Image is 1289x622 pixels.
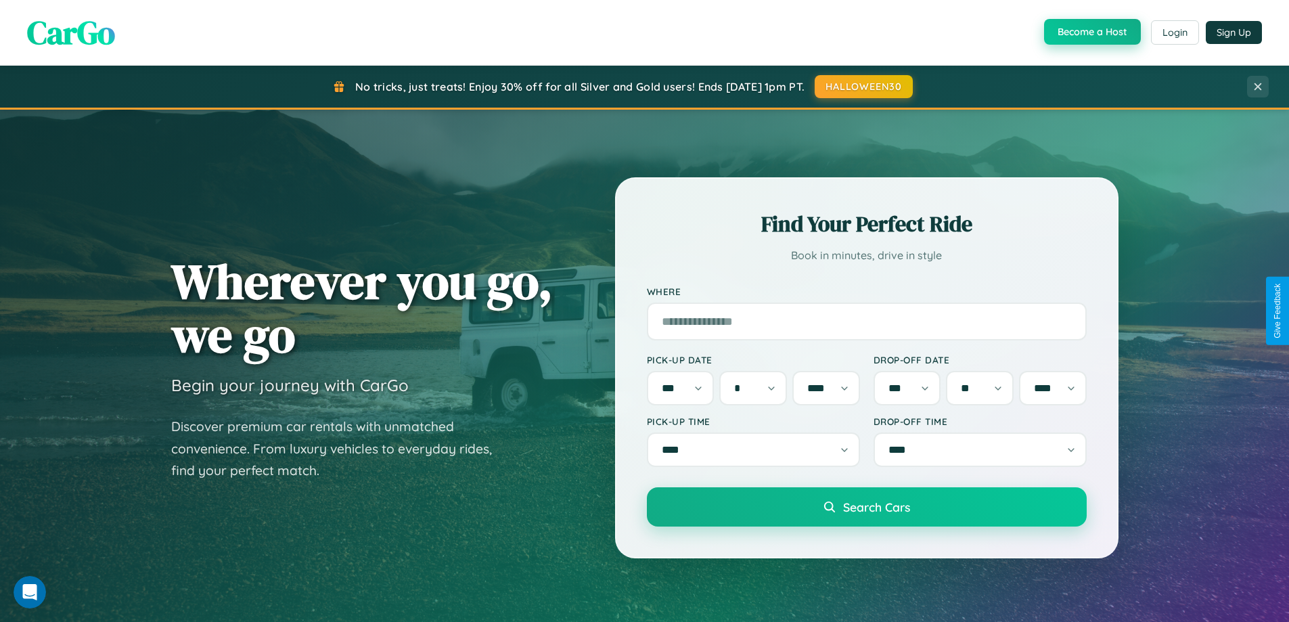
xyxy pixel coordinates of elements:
button: Become a Host [1044,19,1141,45]
label: Pick-up Date [647,354,860,365]
label: Where [647,286,1087,297]
button: Login [1151,20,1199,45]
button: Search Cars [647,487,1087,527]
label: Drop-off Time [874,416,1087,427]
label: Drop-off Date [874,354,1087,365]
div: Give Feedback [1273,284,1282,338]
button: Sign Up [1206,21,1262,44]
h3: Begin your journey with CarGo [171,375,409,395]
iframe: Intercom live chat [14,576,46,608]
label: Pick-up Time [647,416,860,427]
p: Book in minutes, drive in style [647,246,1087,265]
h1: Wherever you go, we go [171,254,553,361]
span: Search Cars [843,499,910,514]
button: HALLOWEEN30 [815,75,913,98]
h2: Find Your Perfect Ride [647,209,1087,239]
span: No tricks, just treats! Enjoy 30% off for all Silver and Gold users! Ends [DATE] 1pm PT. [355,80,805,93]
p: Discover premium car rentals with unmatched convenience. From luxury vehicles to everyday rides, ... [171,416,510,482]
span: CarGo [27,10,115,55]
